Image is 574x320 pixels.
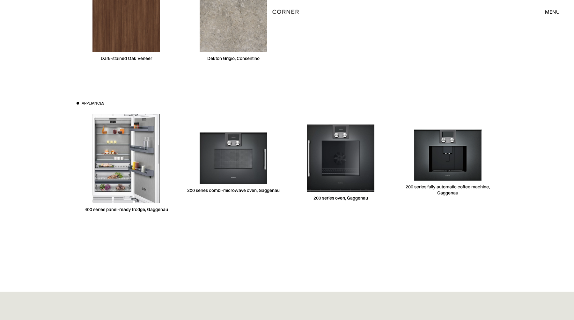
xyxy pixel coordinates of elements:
div: 400 series panel-ready frodge, Gaggenau [85,207,168,213]
div: menu [545,9,560,14]
div: Dark-stained Oak Veneer [101,55,152,62]
h3: Appliances [82,101,104,106]
div: 200 series fully automatic coffee machine, Gaggenau [398,184,497,196]
div: 200 series oven, Gaggenau [313,195,368,201]
a: home [263,8,311,16]
div: 200 series combi-microwave oven, Gaggenau [187,187,280,193]
div: menu [539,6,560,17]
div: Dekton Grigio, Consentino [207,55,260,62]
